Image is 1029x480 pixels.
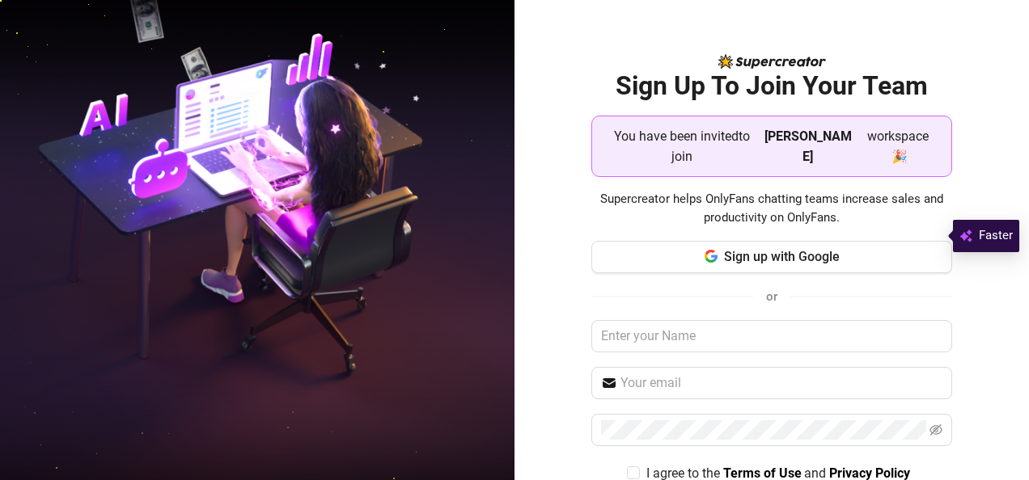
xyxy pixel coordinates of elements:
[718,54,826,69] img: logo-BBDzfeDw.svg
[620,373,942,393] input: Your email
[959,226,972,246] img: svg%3e
[929,423,942,436] span: eye-invisible
[591,241,952,273] button: Sign up with Google
[764,128,852,164] strong: [PERSON_NAME]
[858,126,938,166] span: workspace 🎉
[591,69,952,103] h2: Sign Up To Join Your Team
[724,249,840,264] span: Sign up with Google
[979,226,1013,246] span: Faster
[591,190,952,228] span: Supercreator helps OnlyFans chatting teams increase sales and productivity on OnlyFans.
[766,289,777,304] span: or
[605,126,758,166] span: You have been invited to join
[591,320,952,352] input: Enter your Name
